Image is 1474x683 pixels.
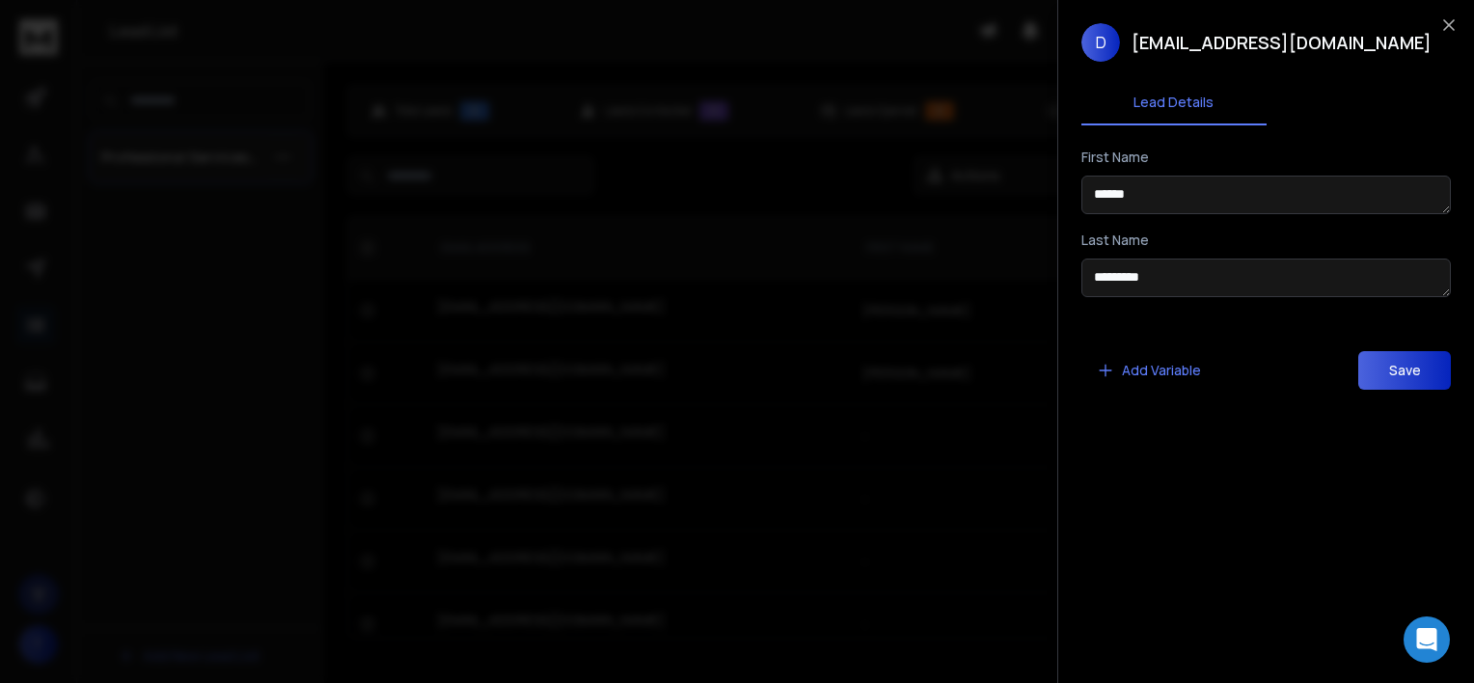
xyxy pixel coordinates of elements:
[1081,23,1120,62] span: D
[1081,233,1149,247] label: Last Name
[1132,29,1432,56] h1: [EMAIL_ADDRESS][DOMAIN_NAME]
[1081,150,1149,164] label: First Name
[1404,616,1450,663] div: Open Intercom Messenger
[1358,351,1451,390] button: Save
[1081,351,1216,390] button: Add Variable
[1081,81,1267,125] button: Lead Details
